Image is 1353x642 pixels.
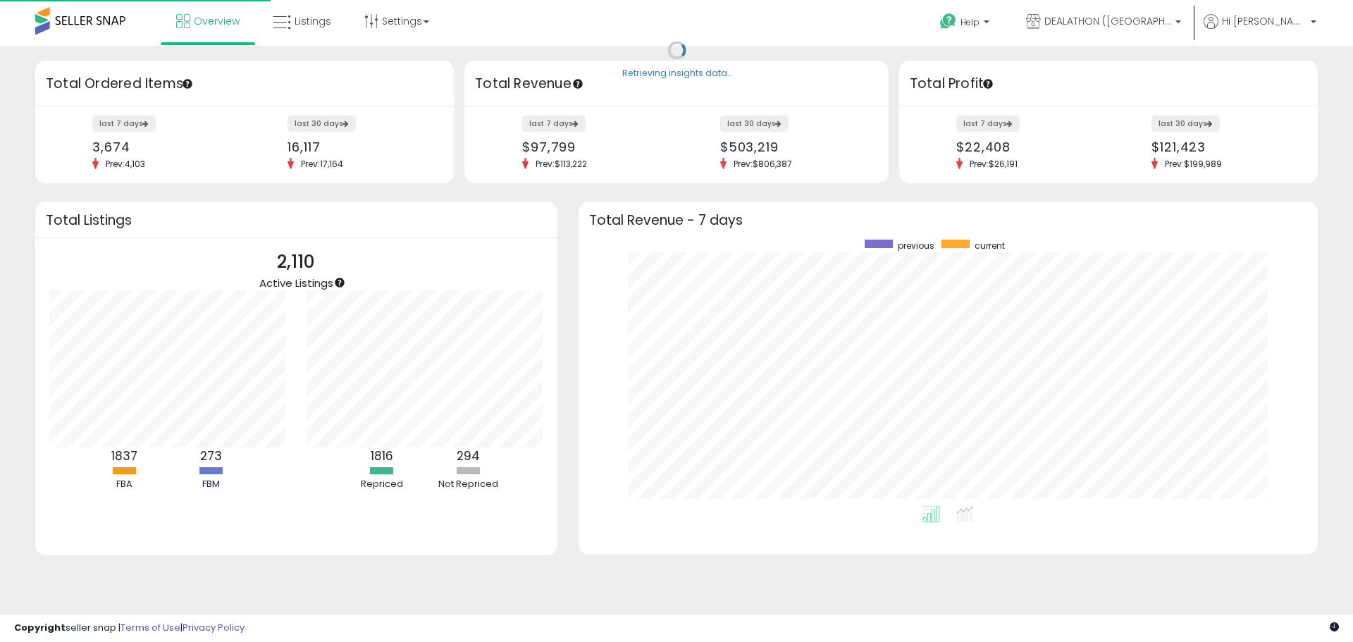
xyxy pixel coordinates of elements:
[99,158,152,170] span: Prev: 4,103
[426,478,511,491] div: Not Repriced
[92,116,156,132] label: last 7 days
[294,158,350,170] span: Prev: 17,164
[111,447,137,464] b: 1837
[194,14,240,28] span: Overview
[200,447,222,464] b: 273
[333,276,346,289] div: Tooltip anchor
[371,447,393,464] b: 1816
[982,78,994,90] div: Tooltip anchor
[14,621,66,634] strong: Copyright
[14,622,245,635] div: seller snap | |
[572,78,584,90] div: Tooltip anchor
[259,276,333,290] span: Active Listings
[720,140,864,154] div: $503,219
[898,240,934,252] span: previous
[295,14,331,28] span: Listings
[288,140,429,154] div: 16,117
[1044,14,1171,28] span: DEALATHON ([GEOGRAPHIC_DATA])
[589,215,1307,226] h3: Total Revenue - 7 days
[121,621,180,634] a: Terms of Use
[522,140,666,154] div: $97,799
[46,74,443,94] h3: Total Ordered Items
[46,215,547,226] h3: Total Listings
[727,158,799,170] span: Prev: $806,387
[622,68,731,80] div: Retrieving insights data..
[183,621,245,634] a: Privacy Policy
[288,116,356,132] label: last 30 days
[963,158,1025,170] span: Prev: $26,191
[522,116,586,132] label: last 7 days
[82,478,166,491] div: FBA
[259,249,333,276] p: 2,110
[956,140,1098,154] div: $22,408
[975,240,1005,252] span: current
[529,158,594,170] span: Prev: $113,222
[910,74,1307,94] h3: Total Profit
[929,2,1003,46] a: Help
[168,478,253,491] div: FBM
[1158,158,1229,170] span: Prev: $199,989
[1151,116,1220,132] label: last 30 days
[956,116,1020,132] label: last 7 days
[181,78,194,90] div: Tooltip anchor
[1204,14,1316,46] a: Hi [PERSON_NAME]
[92,140,234,154] div: 3,674
[720,116,789,132] label: last 30 days
[475,74,878,94] h3: Total Revenue
[340,478,424,491] div: Repriced
[939,13,957,30] i: Get Help
[1222,14,1306,28] span: Hi [PERSON_NAME]
[960,16,980,28] span: Help
[457,447,480,464] b: 294
[1151,140,1293,154] div: $121,423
